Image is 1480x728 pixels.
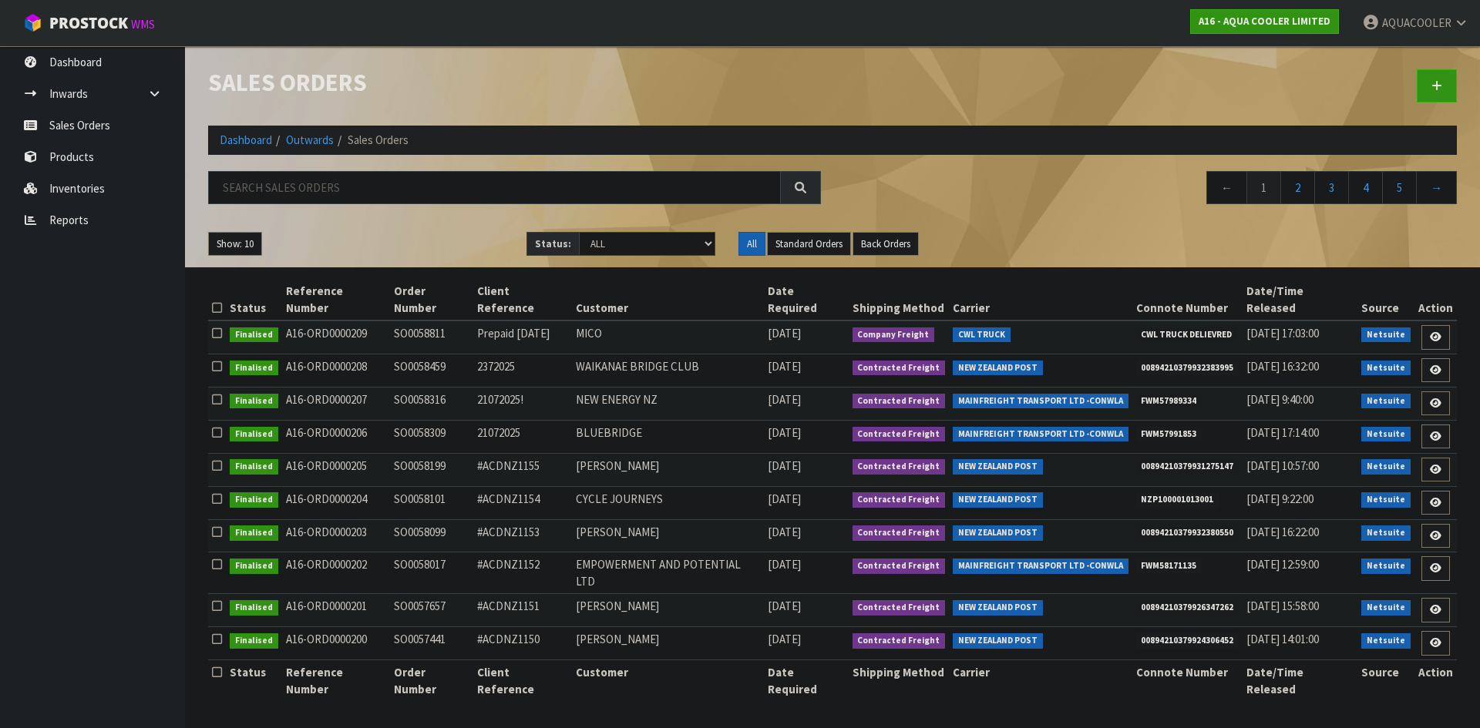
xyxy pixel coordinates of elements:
[853,600,946,616] span: Contracted Freight
[390,486,473,519] td: SO0058101
[1357,279,1414,320] th: Source
[1414,660,1457,701] th: Action
[1246,632,1319,646] span: [DATE] 14:01:00
[572,387,763,420] td: NEW ENERGY NZ
[282,627,391,660] td: A16-ORD0000200
[572,354,763,387] td: WAIKANAE BRIDGE CLUB
[282,519,391,552] td: A16-ORD0000203
[1246,392,1313,407] span: [DATE] 9:40:00
[1136,525,1239,541] span: 00894210379932380550
[230,394,278,409] span: Finalised
[390,519,473,552] td: SO0058099
[1414,279,1457,320] th: Action
[230,427,278,442] span: Finalised
[390,387,473,420] td: SO0058316
[953,427,1128,442] span: MAINFREIGHT TRANSPORT LTD -CONWLA
[1206,171,1247,204] a: ←
[473,279,572,320] th: Client Reference
[572,627,763,660] td: [PERSON_NAME]
[208,232,262,257] button: Show: 10
[390,660,473,701] th: Order Number
[1132,660,1243,701] th: Connote Number
[853,427,946,442] span: Contracted Freight
[953,559,1128,574] span: MAINFREIGHT TRANSPORT LTD -CONWLA
[853,525,946,541] span: Contracted Freight
[768,425,801,440] span: [DATE]
[390,354,473,387] td: SO0058459
[768,599,801,613] span: [DATE]
[849,279,950,320] th: Shipping Method
[949,279,1132,320] th: Carrier
[1314,171,1349,204] a: 3
[572,420,763,453] td: BLUEBRIDGE
[953,525,1043,541] span: NEW ZEALAND POST
[768,458,801,473] span: [DATE]
[849,660,950,701] th: Shipping Method
[230,459,278,475] span: Finalised
[1136,327,1238,343] span: CWL TRUCK DELIEVRED
[282,660,391,701] th: Reference Number
[1361,427,1411,442] span: Netsuite
[390,594,473,627] td: SO0057657
[282,354,391,387] td: A16-ORD0000208
[853,459,946,475] span: Contracted Freight
[572,486,763,519] td: CYCLE JOURNEYS
[473,453,572,486] td: #ACDNZ1155
[208,69,821,96] h1: Sales Orders
[768,326,801,341] span: [DATE]
[473,420,572,453] td: 21072025
[390,279,473,320] th: Order Number
[473,387,572,420] td: 21072025!
[282,486,391,519] td: A16-ORD0000204
[1416,171,1457,204] a: →
[953,633,1043,649] span: NEW ZEALAND POST
[230,327,278,343] span: Finalised
[572,320,763,354] td: MICO
[764,660,849,701] th: Date Required
[1382,171,1417,204] a: 5
[572,279,763,320] th: Customer
[1361,327,1411,343] span: Netsuite
[473,519,572,552] td: #ACDNZ1153
[1246,491,1313,506] span: [DATE] 9:22:00
[1199,15,1330,28] strong: A16 - AQUA COOLER LIMITED
[572,519,763,552] td: [PERSON_NAME]
[1246,557,1319,572] span: [DATE] 12:59:00
[572,552,763,594] td: EMPOWERMENT AND POTENTIAL LTD
[1361,559,1411,574] span: Netsuite
[853,633,946,649] span: Contracted Freight
[953,459,1043,475] span: NEW ZEALAND POST
[282,453,391,486] td: A16-ORD0000205
[473,594,572,627] td: #ACDNZ1151
[473,552,572,594] td: #ACDNZ1152
[473,660,572,701] th: Client Reference
[348,133,409,147] span: Sales Orders
[853,492,946,508] span: Contracted Freight
[768,632,801,646] span: [DATE]
[226,660,282,701] th: Status
[953,327,1011,343] span: CWL TRUCK
[1136,427,1202,442] span: FWM57991853
[1280,171,1315,204] a: 2
[953,492,1043,508] span: NEW ZEALAND POST
[282,279,391,320] th: Reference Number
[230,361,278,376] span: Finalised
[1246,359,1319,374] span: [DATE] 16:32:00
[1361,459,1411,475] span: Netsuite
[738,232,765,257] button: All
[572,660,763,701] th: Customer
[853,232,919,257] button: Back Orders
[1382,15,1451,30] span: AQUACOOLER
[764,279,849,320] th: Date Required
[230,633,278,649] span: Finalised
[390,320,473,354] td: SO0058811
[230,559,278,574] span: Finalised
[230,492,278,508] span: Finalised
[23,13,42,32] img: cube-alt.png
[282,420,391,453] td: A16-ORD0000206
[844,171,1457,209] nav: Page navigation
[768,392,801,407] span: [DATE]
[768,491,801,506] span: [DATE]
[473,320,572,354] td: Prepaid [DATE]
[1136,361,1239,376] span: 00894210379932383995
